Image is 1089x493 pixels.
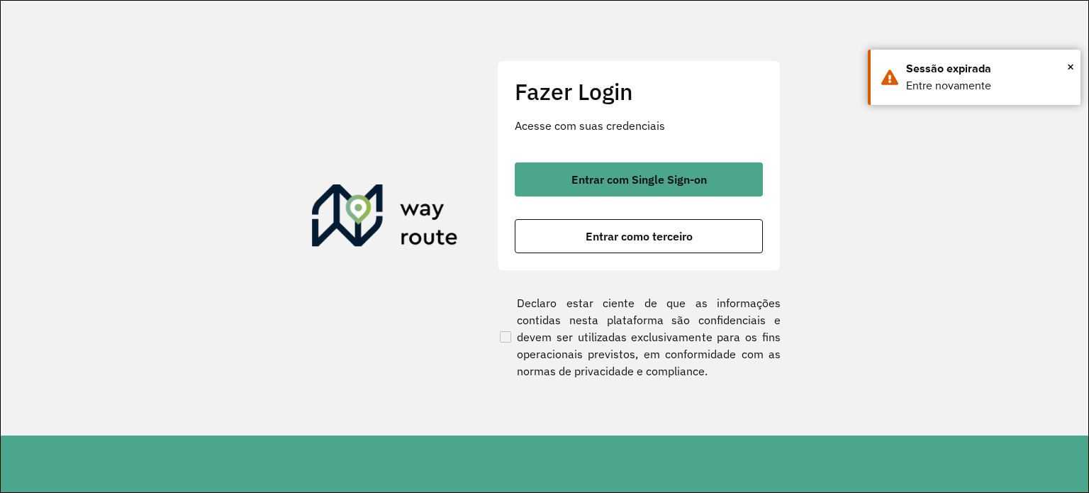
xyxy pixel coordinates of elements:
button: Close [1067,56,1074,77]
div: Sessão expirada [906,60,1070,77]
span: Entrar com Single Sign-on [571,174,707,185]
h2: Fazer Login [515,78,763,105]
label: Declaro estar ciente de que as informações contidas nesta plataforma são confidenciais e devem se... [497,294,781,380]
span: Entrar como terceiro [586,231,693,242]
p: Acesse com suas credenciais [515,117,763,134]
button: button [515,219,763,253]
img: Roteirizador AmbevTech [312,184,458,253]
button: button [515,162,763,196]
div: Entre novamente [906,77,1070,94]
span: × [1067,56,1074,77]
